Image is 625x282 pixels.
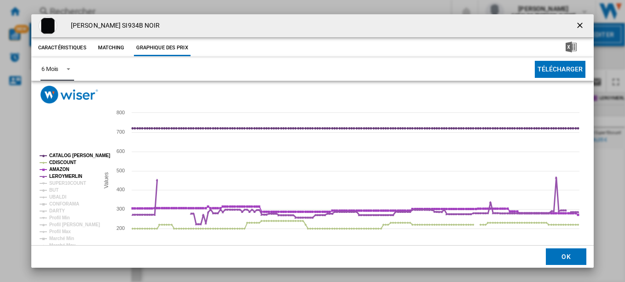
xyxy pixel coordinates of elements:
[546,248,586,265] button: OK
[116,148,125,154] tspan: 600
[49,160,76,165] tspan: CDISCOUNT
[116,206,125,211] tspan: 300
[572,17,590,35] button: getI18NText('BUTTONS.CLOSE_DIALOG')
[116,168,125,173] tspan: 500
[49,229,71,234] tspan: Profil Max
[49,188,58,193] tspan: BUT
[49,153,110,158] tspan: CATALOG [PERSON_NAME]
[36,40,89,56] button: Caractéristiques
[551,40,591,56] button: Télécharger au format Excel
[49,201,79,206] tspan: CONFORAMA
[49,167,69,172] tspan: AMAZON
[39,17,57,35] img: MA26CA17SAUT0NA8Q-b6c7ef2b50-43-nw.jpg
[91,40,132,56] button: Matching
[49,243,75,248] tspan: Marché Moy
[49,181,86,186] tspan: SUPER10COUNT
[49,215,70,220] tspan: Profil Min
[49,174,82,179] tspan: LEROYMERLIN
[49,194,66,200] tspan: UBALDI
[575,21,586,32] ng-md-icon: getI18NText('BUTTONS.CLOSE_DIALOG')
[103,172,110,188] tspan: Values
[31,14,594,268] md-dialog: Product popup
[535,61,586,78] button: Télécharger
[49,236,74,241] tspan: Marché Min
[116,225,125,231] tspan: 200
[41,65,58,72] div: 6 Mois
[49,222,100,227] tspan: Profil [PERSON_NAME]
[66,21,160,30] h4: [PERSON_NAME] SI934B NOIR
[116,129,125,135] tspan: 700
[134,40,191,56] button: Graphique des prix
[49,208,65,213] tspan: DARTY
[116,110,125,115] tspan: 800
[116,187,125,192] tspan: 400
[41,86,98,104] img: logo_wiser_300x94.png
[566,41,577,53] img: excel-24x24.png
